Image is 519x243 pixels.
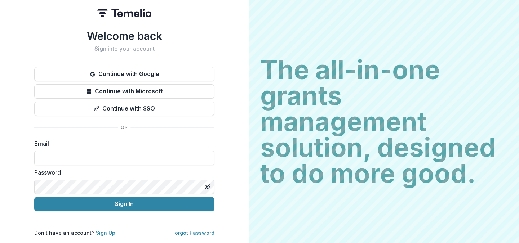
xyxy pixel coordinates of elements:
[172,230,214,236] a: Forgot Password
[96,230,115,236] a: Sign Up
[34,67,214,81] button: Continue with Google
[201,181,213,193] button: Toggle password visibility
[34,30,214,42] h1: Welcome back
[97,9,151,17] img: Temelio
[34,45,214,52] h2: Sign into your account
[34,84,214,99] button: Continue with Microsoft
[34,168,210,177] label: Password
[34,102,214,116] button: Continue with SSO
[34,139,210,148] label: Email
[34,229,115,237] p: Don't have an account?
[34,197,214,211] button: Sign In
